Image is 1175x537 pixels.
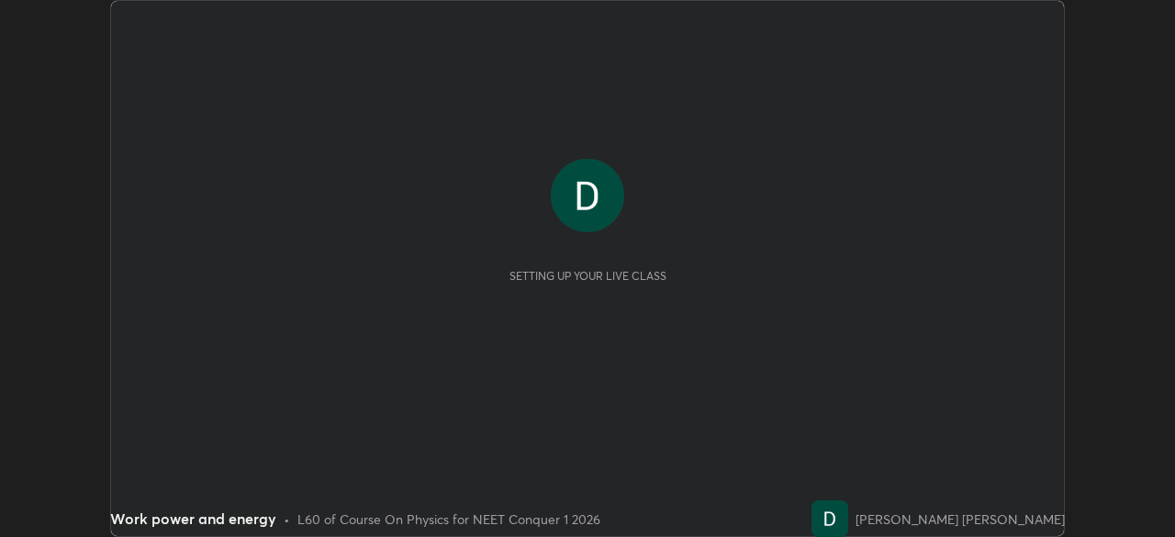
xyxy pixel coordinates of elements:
[551,159,624,232] img: f073bd56f9384c8bb425639622a869c1.jpg
[284,509,290,529] div: •
[297,509,600,529] div: L60 of Course On Physics for NEET Conquer 1 2026
[811,500,848,537] img: f073bd56f9384c8bb425639622a869c1.jpg
[110,508,276,530] div: Work power and energy
[509,269,666,283] div: Setting up your live class
[856,509,1065,529] div: [PERSON_NAME] [PERSON_NAME]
